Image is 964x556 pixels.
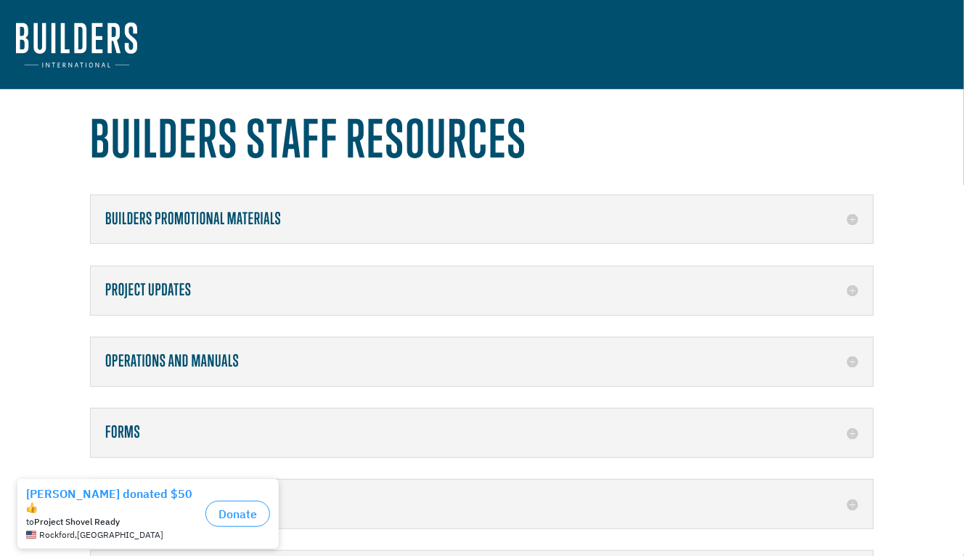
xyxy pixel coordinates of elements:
img: US.png [26,58,36,68]
h1: Builders Staff Resources [90,108,874,176]
h5: Operations and Manuals [105,352,859,371]
h5: Builders Promotional Materials [105,210,859,229]
h5: Project Updates [105,281,859,300]
div: to [26,45,200,55]
span: Rockford , [GEOGRAPHIC_DATA] [39,58,163,68]
h5: Memos [105,494,859,513]
h5: Forms [105,423,859,442]
strong: Project Shovel Ready [34,44,120,55]
div: [PERSON_NAME] donated $50 [26,15,200,44]
img: Builders International [16,23,137,68]
img: emoji thumbsUp [26,30,38,42]
button: Donate [205,29,270,55]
